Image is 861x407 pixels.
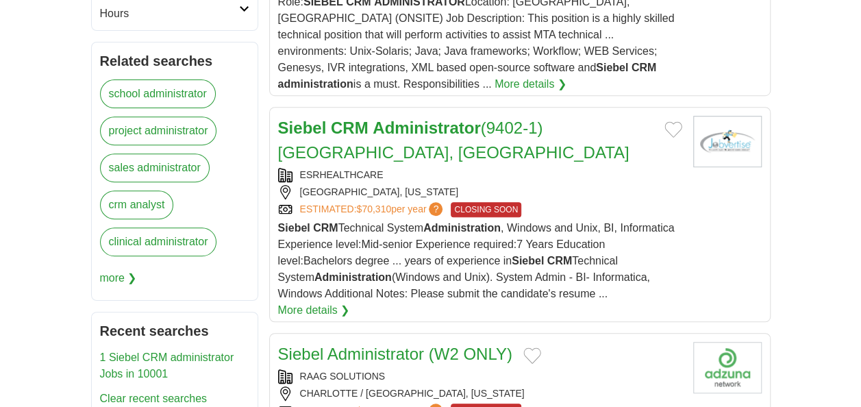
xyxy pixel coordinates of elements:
[100,153,210,182] a: sales administrator
[451,202,521,217] span: CLOSING SOON
[300,202,446,217] a: ESTIMATED:$70,310per year?
[278,369,682,384] div: RAAG SOLUTIONS
[278,222,675,299] span: Technical System , Windows and Unix, BI, Informatica Experience level:Mid-senior Experience requi...
[100,264,137,292] span: more ❯
[278,222,310,234] strong: Siebel
[495,76,566,92] a: More details ❯
[278,185,682,199] div: [GEOGRAPHIC_DATA], [US_STATE]
[278,345,512,363] a: Siebel Administrator (W2 ONLY)
[523,347,541,364] button: Add to favorite jobs
[596,62,628,73] strong: Siebel
[278,168,682,182] div: ESRHEALTHCARE
[512,255,544,267] strong: Siebel
[100,5,239,22] h2: Hours
[100,79,216,108] a: school administrator
[429,202,442,216] span: ?
[331,119,369,137] strong: CRM
[100,321,249,341] h2: Recent searches
[278,302,350,319] a: More details ❯
[313,222,338,234] strong: CRM
[693,342,762,393] img: Company logo
[278,119,327,137] strong: Siebel
[314,271,392,283] strong: Administration
[100,51,249,71] h2: Related searches
[664,121,682,138] button: Add to favorite jobs
[547,255,572,267] strong: CRM
[356,203,391,214] span: $70,310
[278,78,353,90] strong: administration
[100,227,217,256] a: clinical administrator
[100,190,174,219] a: crm analyst
[100,351,234,380] a: 1 Siebel CRM administrator Jobs in 10001
[373,119,480,137] strong: Administrator
[693,116,762,167] img: Company logo
[100,116,217,145] a: project administrator
[278,119,629,162] a: Siebel CRM Administrator(9402-1) [GEOGRAPHIC_DATA], [GEOGRAPHIC_DATA]
[632,62,656,73] strong: CRM
[100,393,208,404] a: Clear recent searches
[278,386,682,401] div: CHARLOTTE / [GEOGRAPHIC_DATA], [US_STATE]
[423,222,501,234] strong: Administration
